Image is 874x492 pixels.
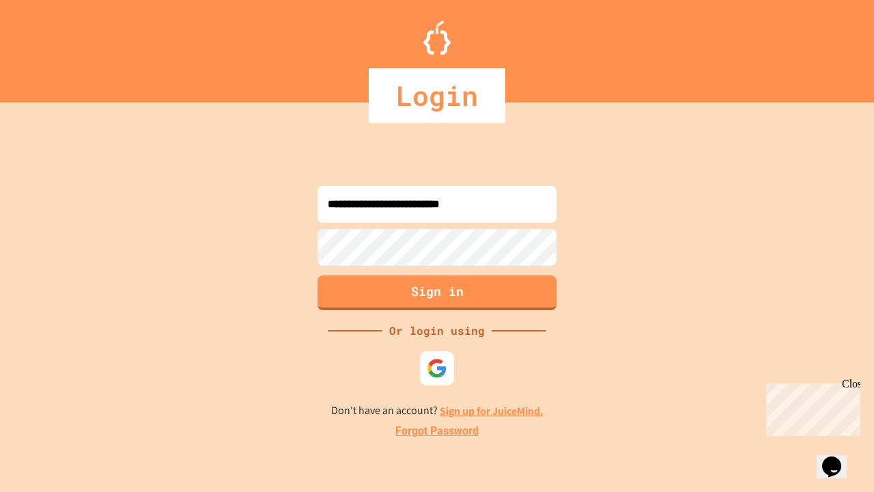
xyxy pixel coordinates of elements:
[427,358,447,379] img: google-icon.svg
[423,20,451,55] img: Logo.svg
[318,275,556,310] button: Sign in
[369,68,505,123] div: Login
[395,423,479,439] a: Forgot Password
[331,402,544,420] p: Don't have an account?
[382,323,492,339] div: Or login using
[817,437,860,478] iframe: chat widget
[761,378,860,436] iframe: chat widget
[5,5,94,87] div: Chat with us now!Close
[440,404,544,418] a: Sign up for JuiceMind.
